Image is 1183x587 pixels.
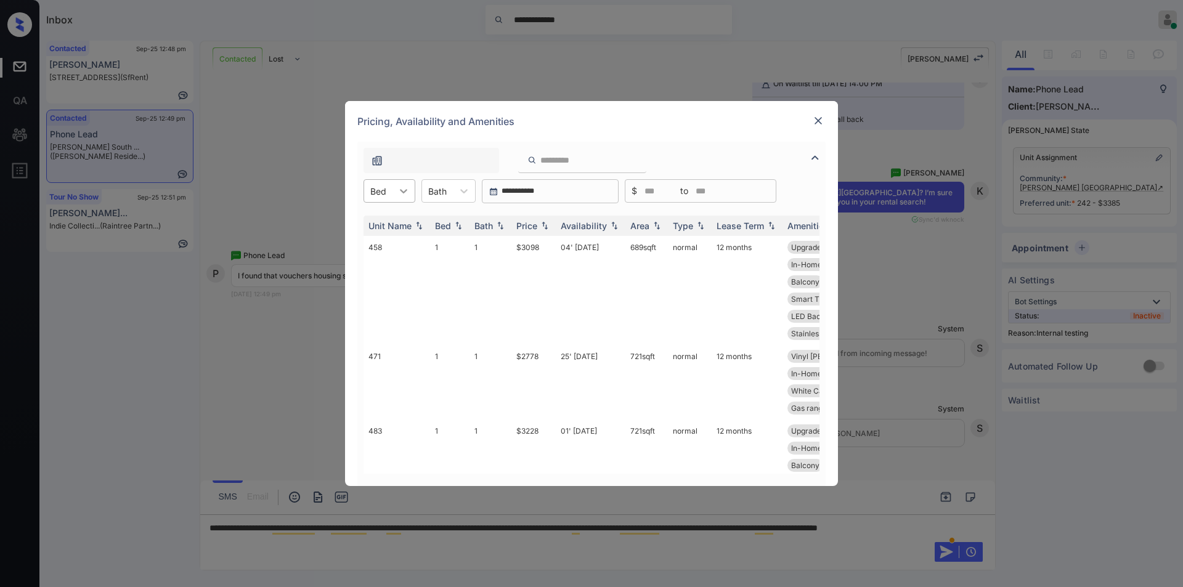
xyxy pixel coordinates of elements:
img: icon-zuma [371,155,383,167]
img: sorting [452,222,465,230]
td: 12 months [712,236,783,345]
td: 1 [470,236,511,345]
img: sorting [494,222,506,230]
span: In-Home Washer ... [791,260,858,269]
span: In-Home Washer ... [791,443,858,453]
td: $3098 [511,236,556,345]
td: $3228 [511,419,556,528]
div: Type [673,221,693,231]
td: normal [668,345,712,419]
img: sorting [651,222,663,230]
td: 12 months [712,419,783,528]
td: 458 [364,236,430,345]
td: $2778 [511,345,556,419]
td: 1 [470,419,511,528]
img: sorting [608,222,620,230]
td: normal [668,419,712,528]
td: 471 [364,345,430,419]
span: Upgrades: 1x1 [791,243,840,252]
td: 483 [364,419,430,528]
div: Unit Name [368,221,412,231]
img: sorting [413,222,425,230]
span: Balcony [791,461,819,470]
div: Bath [474,221,493,231]
img: close [812,115,824,127]
span: LED Back-lit Mi... [791,312,850,321]
div: Lease Term [717,221,764,231]
span: In-Home Washer ... [791,369,858,378]
img: icon-zuma [808,150,823,165]
img: sorting [765,222,778,230]
span: to [680,184,688,198]
span: Vinyl [PERSON_NAME]... [791,352,876,361]
td: 25' [DATE] [556,345,625,419]
div: Price [516,221,537,231]
span: Upgrades: 1x1 [791,426,840,435]
div: Bed [435,221,451,231]
td: 1 [430,419,470,528]
td: 01' [DATE] [556,419,625,528]
div: Area [630,221,649,231]
td: 1 [470,345,511,419]
td: 1 [430,345,470,419]
img: sorting [539,222,551,230]
td: 689 sqft [625,236,668,345]
span: White Cabinets [791,386,844,395]
td: 1 [430,236,470,345]
div: Amenities [787,221,829,231]
td: 721 sqft [625,345,668,419]
span: Smart Thermosta... [791,294,858,304]
span: Stainless Steel... [791,329,848,338]
td: 721 sqft [625,419,668,528]
img: icon-zuma [527,155,537,166]
td: normal [668,236,712,345]
td: 04' [DATE] [556,236,625,345]
td: 12 months [712,345,783,419]
img: sorting [694,222,707,230]
div: Availability [561,221,607,231]
span: $ [632,184,637,198]
div: Pricing, Availability and Amenities [345,101,838,142]
span: Balcony [791,277,819,286]
span: Gas range [791,403,827,413]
